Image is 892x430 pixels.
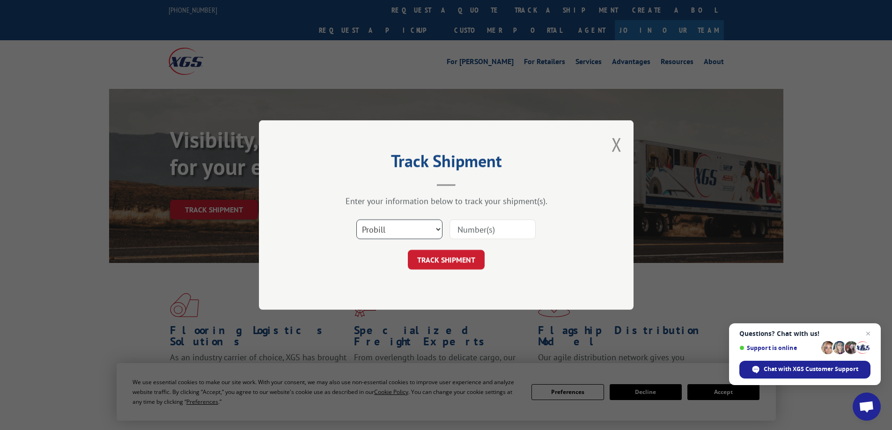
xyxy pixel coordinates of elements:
[764,365,858,373] span: Chat with XGS Customer Support
[739,330,870,337] span: Questions? Chat with us!
[739,361,870,379] div: Chat with XGS Customer Support
[306,196,587,206] div: Enter your information below to track your shipment(s).
[408,250,485,270] button: TRACK SHIPMENT
[450,219,536,239] input: Number(s)
[612,132,622,157] button: Close modal
[739,344,818,351] span: Support is online
[306,154,587,172] h2: Track Shipment
[863,328,874,339] span: Close chat
[853,393,881,421] div: Open chat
